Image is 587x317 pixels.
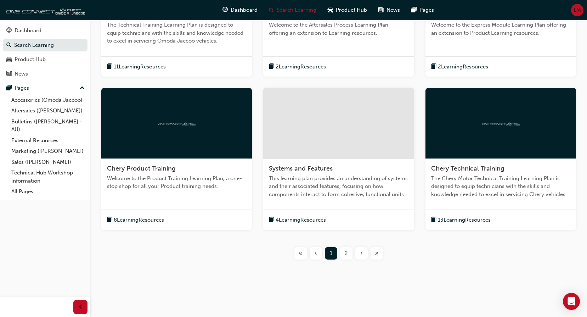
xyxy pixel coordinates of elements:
[293,247,308,260] button: First page
[3,67,88,80] a: News
[107,165,176,172] span: Chery Product Training
[101,88,252,230] a: oneconnectChery Product TrainingWelcome to the Product Training Learning Plan, a one-stop shop fo...
[269,21,408,37] span: Welcome to the Aftersales Process Learning Plan offering an extension to Learning resources.
[263,88,414,230] a: Systems and FeaturesThis learning plan provides an understanding of systems and their associated ...
[231,6,258,14] span: Dashboard
[9,116,88,135] a: Bulletins ([PERSON_NAME] - AU)
[411,6,417,15] span: pages-icon
[217,3,263,17] a: guage-iconDashboard
[4,3,85,17] img: oneconnect
[80,84,85,93] span: up-icon
[336,6,367,14] span: Product Hub
[3,24,88,37] a: Dashboard
[431,62,488,71] button: book-icon2LearningResources
[269,174,408,199] span: This learning plan provides an understanding of systems and their associated features, focusing o...
[107,62,112,71] span: book-icon
[263,3,322,17] a: search-iconSearch Learning
[276,63,326,71] span: 2 Learning Resources
[345,249,348,257] span: 2
[3,39,88,52] a: Search Learning
[222,6,228,15] span: guage-icon
[481,120,520,127] img: oneconnect
[431,62,436,71] span: book-icon
[9,146,88,157] a: Marketing ([PERSON_NAME])
[9,95,88,106] a: Accessories (Omoda Jaecoo)
[107,21,246,45] span: The Technical Training Learning Plan is designed to equip technicians with the skills and knowled...
[3,82,88,95] button: Pages
[431,216,436,224] span: book-icon
[373,3,406,17] a: news-iconNews
[6,71,12,77] span: news-icon
[369,247,384,260] button: Last page
[425,88,576,230] a: oneconnectChery Technical TrainingThe Chery Motor Technical Training Learning Plan is designed to...
[15,55,46,63] div: Product Hub
[269,165,333,172] span: Systems and Features
[9,157,88,168] a: Sales ([PERSON_NAME])
[269,62,326,71] button: book-icon2LearningResources
[574,6,581,14] span: LM
[438,216,491,224] span: 13 Learning Resources
[9,135,88,146] a: External Resources
[277,6,316,14] span: Search Learning
[15,27,41,35] div: Dashboard
[107,216,112,224] span: book-icon
[354,247,369,260] button: Next page
[330,249,332,257] span: 1
[378,6,384,15] span: news-icon
[9,186,88,197] a: All Pages
[276,216,326,224] span: 4 Learning Resources
[3,23,88,82] button: DashboardSearch LearningProduct HubNews
[563,293,580,310] div: Open Intercom Messenger
[114,216,164,224] span: 8 Learning Resources
[323,247,339,260] button: Page 1
[6,56,12,63] span: car-icon
[6,28,12,34] span: guage-icon
[3,53,88,66] a: Product Hub
[299,249,303,257] span: «
[107,62,166,71] button: book-icon11LearningResources
[322,3,373,17] a: car-iconProduct Hub
[6,85,12,91] span: pages-icon
[431,165,504,172] span: Chery Technical Training
[269,6,274,15] span: search-icon
[78,303,83,312] span: prev-icon
[269,216,274,224] span: book-icon
[360,249,363,257] span: ›
[114,63,166,71] span: 11 Learning Resources
[386,6,400,14] span: News
[9,105,88,116] a: Aftersales ([PERSON_NAME])
[375,249,379,257] span: »
[157,120,196,127] img: oneconnect
[438,63,488,71] span: 2 Learning Resources
[269,216,326,224] button: book-icon4LearningResources
[15,84,29,92] div: Pages
[6,42,11,49] span: search-icon
[339,247,354,260] button: Page 2
[107,216,164,224] button: book-icon8LearningResources
[571,4,583,16] button: LM
[431,21,570,37] span: Welcome to the Express Module Learning Plan offering an extension to Product Learning resources.
[328,6,333,15] span: car-icon
[107,174,246,190] span: Welcome to the Product Training Learning Plan, a one-stop shop for all your Product training needs.
[315,249,317,257] span: ‹
[431,174,570,199] span: The Chery Motor Technical Training Learning Plan is designed to equip technicians with the skills...
[9,167,88,186] a: Technical Hub Workshop information
[308,247,323,260] button: Previous page
[431,216,491,224] button: book-icon13LearningResources
[419,6,434,14] span: Pages
[15,70,28,78] div: News
[269,62,274,71] span: book-icon
[406,3,440,17] a: pages-iconPages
